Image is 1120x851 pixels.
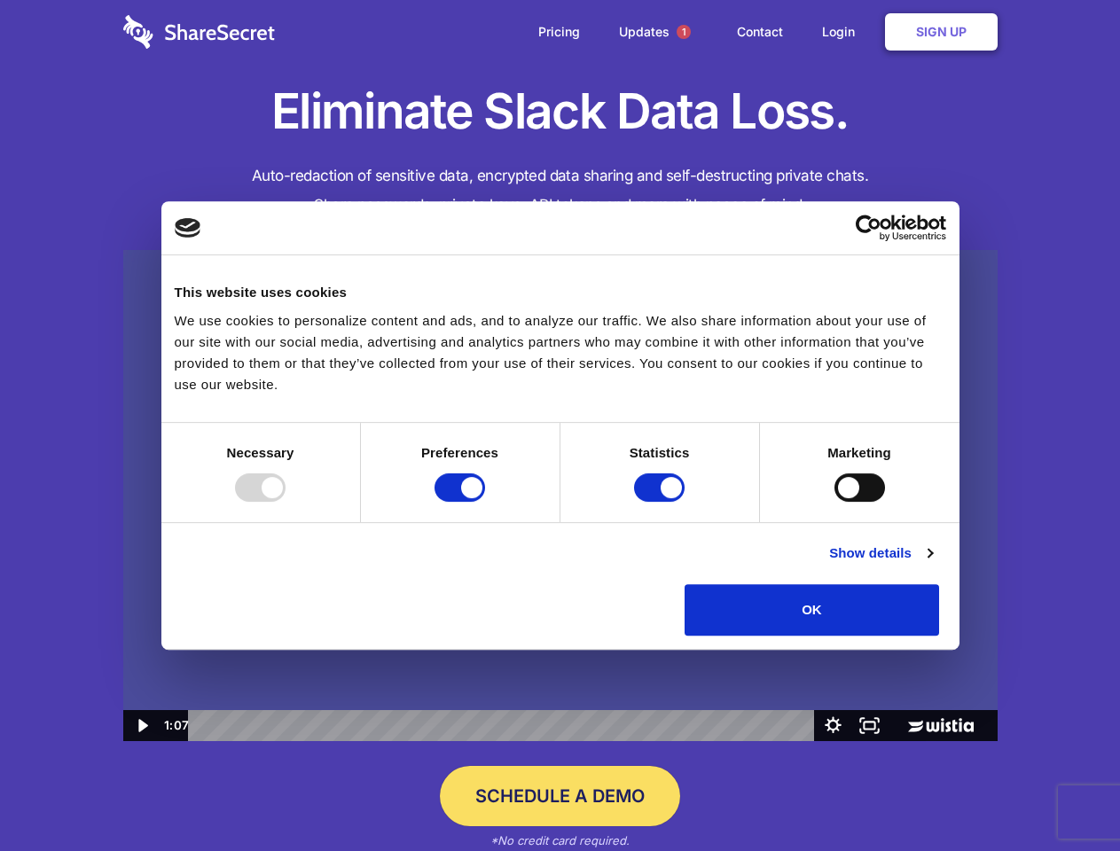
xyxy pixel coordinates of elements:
h4: Auto-redaction of sensitive data, encrypted data sharing and self-destructing private chats. Shar... [123,161,998,220]
img: logo [175,218,201,238]
div: We use cookies to personalize content and ads, and to analyze our traffic. We also share informat... [175,310,946,395]
button: Show settings menu [815,710,851,741]
button: Fullscreen [851,710,888,741]
a: Sign Up [885,13,998,51]
button: OK [685,584,939,636]
a: Login [804,4,881,59]
button: Play Video [123,710,160,741]
div: Playbar [202,710,806,741]
div: This website uses cookies [175,282,946,303]
strong: Preferences [421,445,498,460]
a: Pricing [521,4,598,59]
span: 1 [677,25,691,39]
a: Schedule a Demo [440,766,680,826]
em: *No credit card required. [490,833,630,847]
a: Wistia Logo -- Learn More [888,710,997,741]
strong: Necessary [227,445,294,460]
strong: Marketing [827,445,891,460]
img: Sharesecret [123,250,998,742]
h1: Eliminate Slack Data Loss. [123,80,998,144]
img: logo-wordmark-white-trans-d4663122ce5f474addd5e946df7df03e33cb6a1c49d2221995e7729f52c070b2.svg [123,15,275,49]
a: Show details [829,543,932,564]
a: Contact [719,4,801,59]
a: Usercentrics Cookiebot - opens in a new window [791,215,946,241]
strong: Statistics [630,445,690,460]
